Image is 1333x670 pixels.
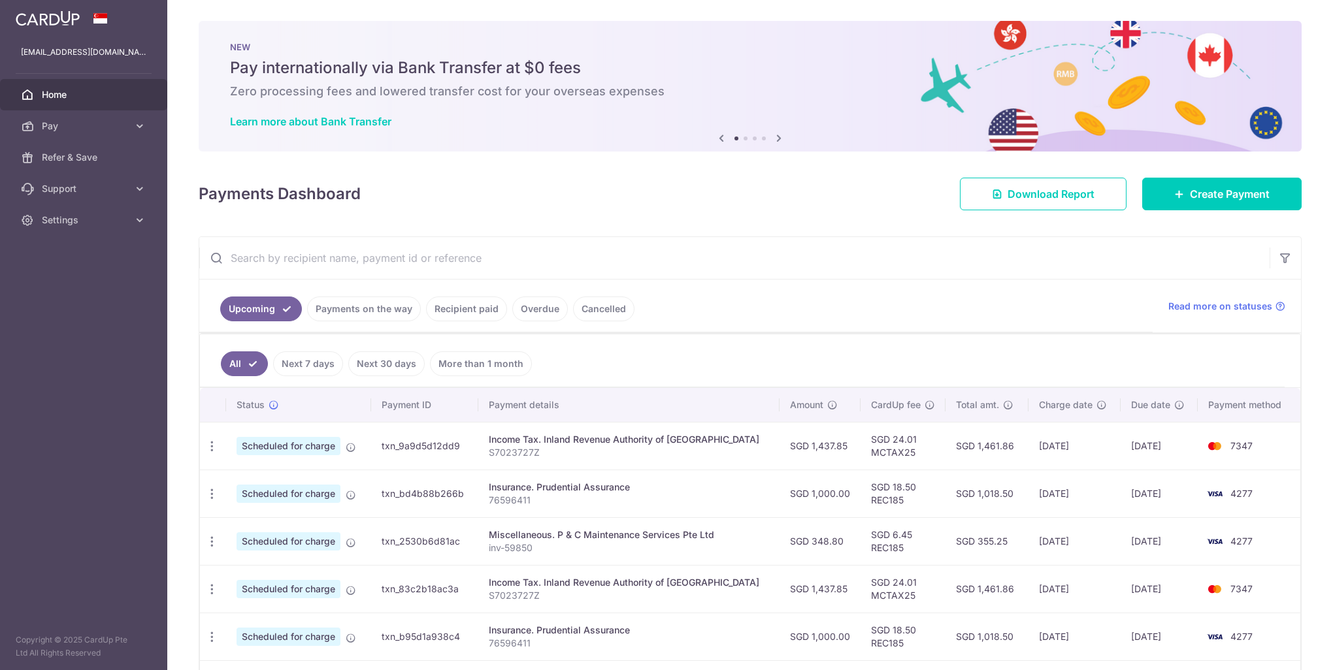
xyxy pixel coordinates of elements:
[861,422,946,470] td: SGD 24.01 MCTAX25
[42,88,128,101] span: Home
[199,182,361,206] h4: Payments Dashboard
[1029,517,1121,565] td: [DATE]
[478,388,780,422] th: Payment details
[1121,613,1198,660] td: [DATE]
[348,351,425,376] a: Next 30 days
[237,485,340,503] span: Scheduled for charge
[237,437,340,455] span: Scheduled for charge
[371,388,478,422] th: Payment ID
[42,151,128,164] span: Refer & Save
[371,565,478,613] td: txn_83c2b18ac3a
[371,422,478,470] td: txn_9a9d5d12dd9
[780,613,861,660] td: SGD 1,000.00
[1131,398,1170,411] span: Due date
[1230,535,1253,547] span: 4277
[199,237,1270,279] input: Search by recipient name, payment id or reference
[780,565,861,613] td: SGD 1,437.85
[1121,517,1198,565] td: [DATE]
[1029,422,1121,470] td: [DATE]
[871,398,921,411] span: CardUp fee
[861,470,946,517] td: SGD 18.50 REC185
[1029,470,1121,517] td: [DATE]
[220,296,302,321] a: Upcoming
[1230,631,1253,642] span: 4277
[237,628,340,646] span: Scheduled for charge
[426,296,507,321] a: Recipient paid
[1202,486,1228,502] img: Bank Card
[1039,398,1093,411] span: Charge date
[1202,534,1228,549] img: Bank Card
[861,517,946,565] td: SGD 6.45 REC185
[861,613,946,660] td: SGD 18.50 REC185
[371,470,478,517] td: txn_bd4b88b266b
[221,351,268,376] a: All
[430,351,532,376] a: More than 1 month
[42,182,128,195] span: Support
[489,589,769,602] p: S7023727Z
[1230,488,1253,499] span: 4277
[371,517,478,565] td: txn_2530b6d81ac
[790,398,823,411] span: Amount
[946,470,1029,517] td: SGD 1,018.50
[956,398,999,411] span: Total amt.
[489,576,769,589] div: Income Tax. Inland Revenue Authority of [GEOGRAPHIC_DATA]
[199,21,1302,152] img: Bank transfer banner
[1008,186,1094,202] span: Download Report
[946,422,1029,470] td: SGD 1,461.86
[42,120,128,133] span: Pay
[573,296,634,321] a: Cancelled
[1202,629,1228,645] img: Bank Card
[861,565,946,613] td: SGD 24.01 MCTAX25
[230,57,1270,78] h5: Pay internationally via Bank Transfer at $0 fees
[273,351,343,376] a: Next 7 days
[1168,300,1285,313] a: Read more on statuses
[230,42,1270,52] p: NEW
[1029,565,1121,613] td: [DATE]
[960,178,1127,210] a: Download Report
[489,528,769,541] div: Miscellaneous. P & C Maintenance Services Pte Ltd
[237,398,265,411] span: Status
[1121,565,1198,613] td: [DATE]
[21,46,146,59] p: [EMAIL_ADDRESS][DOMAIN_NAME]
[946,565,1029,613] td: SGD 1,461.86
[237,580,340,598] span: Scheduled for charge
[1121,422,1198,470] td: [DATE]
[307,296,421,321] a: Payments on the way
[1121,470,1198,517] td: [DATE]
[489,433,769,446] div: Income Tax. Inland Revenue Authority of [GEOGRAPHIC_DATA]
[780,422,861,470] td: SGD 1,437.85
[16,10,80,26] img: CardUp
[946,613,1029,660] td: SGD 1,018.50
[489,624,769,637] div: Insurance. Prudential Assurance
[489,446,769,459] p: S7023727Z
[1142,178,1302,210] a: Create Payment
[780,517,861,565] td: SGD 348.80
[512,296,568,321] a: Overdue
[230,115,391,128] a: Learn more about Bank Transfer
[489,494,769,507] p: 76596411
[780,470,861,517] td: SGD 1,000.00
[1202,438,1228,454] img: Bank Card
[1168,300,1272,313] span: Read more on statuses
[1198,388,1300,422] th: Payment method
[946,517,1029,565] td: SGD 355.25
[237,532,340,550] span: Scheduled for charge
[1029,613,1121,660] td: [DATE]
[1202,581,1228,597] img: Bank Card
[489,481,769,494] div: Insurance. Prudential Assurance
[489,637,769,650] p: 76596411
[1230,583,1253,594] span: 7347
[489,541,769,554] p: inv-59850
[1230,440,1253,451] span: 7347
[42,214,128,227] span: Settings
[1190,186,1270,202] span: Create Payment
[371,613,478,660] td: txn_b95d1a938c4
[230,84,1270,99] h6: Zero processing fees and lowered transfer cost for your overseas expenses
